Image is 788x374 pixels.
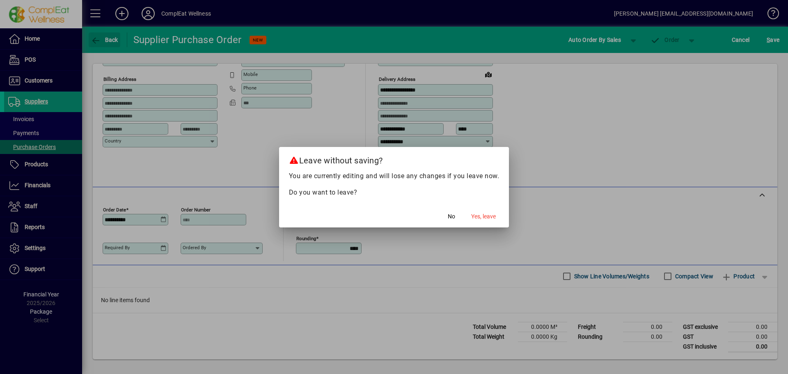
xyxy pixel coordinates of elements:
[289,188,499,197] p: Do you want to leave?
[471,212,496,221] span: Yes, leave
[438,209,465,224] button: No
[289,171,499,181] p: You are currently editing and will lose any changes if you leave now.
[279,147,509,171] h2: Leave without saving?
[448,212,455,221] span: No
[468,209,499,224] button: Yes, leave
